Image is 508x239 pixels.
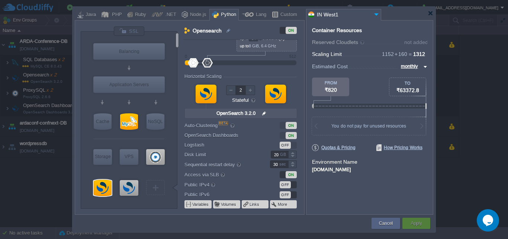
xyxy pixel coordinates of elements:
div: VPS [120,149,138,164]
label: Logstash [184,141,241,149]
label: Public IPv6 [184,191,260,198]
button: More [278,201,288,207]
div: 512 [289,54,296,59]
span: ₹820 [325,87,337,93]
span: 8 GiB, 6.4 GHz [249,44,276,48]
div: Create New Layer [146,180,165,195]
div: ON [286,27,297,34]
div: sec [279,161,287,168]
label: Auto-Clustering [184,121,260,129]
div: Ruby [133,9,146,21]
div: .NET [163,9,176,21]
div: OFF [280,181,291,188]
span: 1152 [382,51,394,57]
span: Scaling Limit [312,51,342,57]
div: Java [83,9,96,21]
div: Python [219,9,236,21]
div: ON [286,122,297,129]
iframe: chat widget [477,209,501,232]
div: SQL Databases [120,113,138,130]
span: up to [240,44,249,48]
div: Horizontal Scaling [184,74,224,79]
div: Node.js [188,9,206,21]
span: 1312 [413,51,425,57]
div: Cache [94,113,112,130]
div: Application Servers [93,76,165,93]
div: PHP [110,9,122,21]
span: How Pricing Works [376,144,422,151]
div: not added [404,40,428,45]
button: Variables [192,201,209,207]
div: OpenSearch Dashboards [120,180,138,196]
div: ProxySQL [146,149,165,165]
label: Disk Limit [184,151,260,158]
button: Apply [411,220,422,227]
button: Cancel [379,220,393,227]
div: OFF [280,191,291,198]
div: GB [280,151,287,158]
div: [DOMAIN_NAME] [312,166,427,172]
div: Lang [254,9,266,21]
label: Environment Name [312,159,357,165]
div: Custom [278,9,297,21]
div: 0 [185,54,187,59]
div: ON [286,132,297,139]
div: FROM [312,81,349,85]
button: Volumes [221,201,237,207]
label: Sequential restart delay [184,160,260,169]
span: + [394,51,398,57]
span: Estimated Cost [312,62,348,70]
label: Public IPv4 [184,180,260,189]
div: beta [218,121,228,125]
button: Links [250,201,260,207]
span: = [407,51,413,57]
label: OpenSearch Dashboards [184,131,241,139]
div: OFF [280,142,291,149]
span: Quotas & Pricing [312,144,356,151]
span: Reserved Cloudlets [312,39,365,45]
span: ₹63372.8 [396,87,419,93]
div: NoSQL [147,113,164,130]
div: ON [286,171,297,178]
label: Access via SLB [184,170,260,179]
div: NoSQL Databases [147,113,164,130]
div: Opensearch [94,180,112,196]
div: Elastic VPS [120,149,138,165]
div: Storage [93,149,112,164]
div: TO [389,81,426,85]
div: Balancing [93,43,165,60]
div: Storage Containers [93,149,112,165]
div: Load Balancer [93,43,165,60]
span: 160 [394,51,407,57]
div: Container Resources [312,28,362,33]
